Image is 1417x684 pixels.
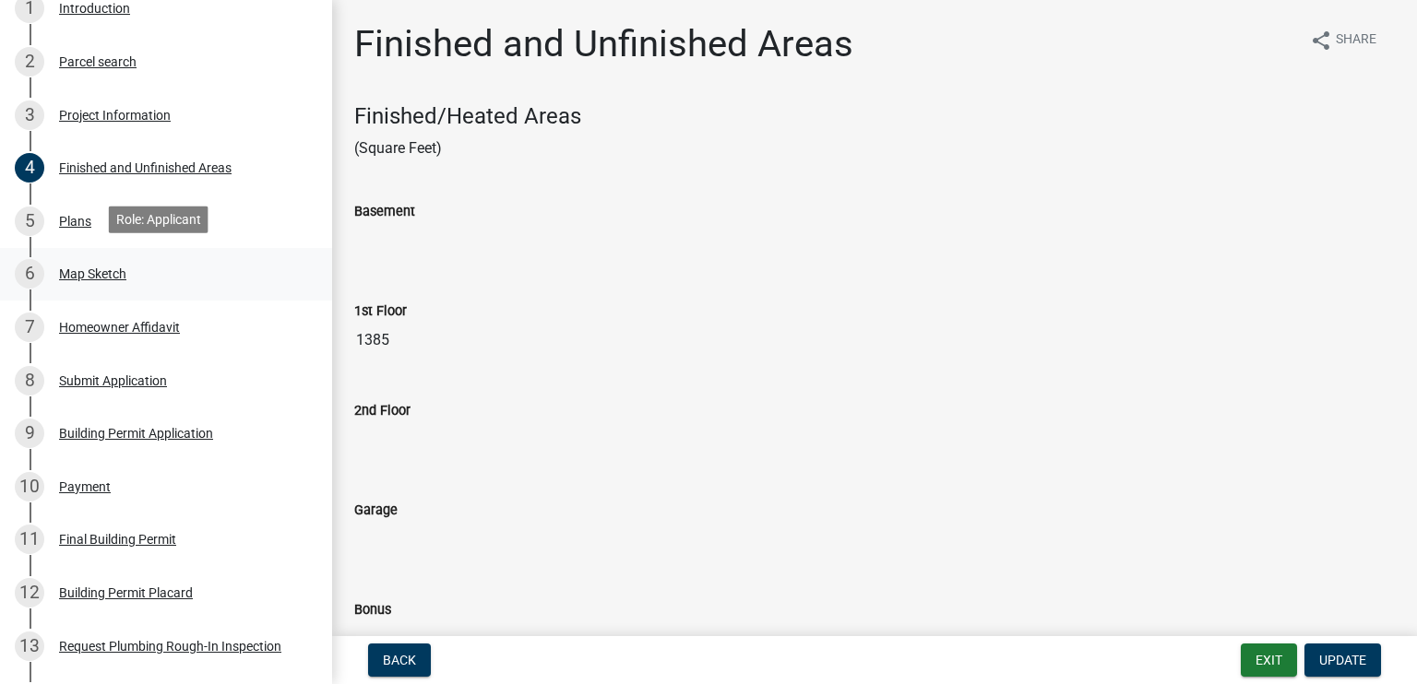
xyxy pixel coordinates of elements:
[59,533,176,546] div: Final Building Permit
[59,109,171,122] div: Project Information
[354,103,1395,130] h4: Finished/Heated Areas
[368,643,431,677] button: Back
[15,578,44,607] div: 12
[354,137,1395,159] p: (Square Feet)
[59,480,111,493] div: Payment
[1319,653,1366,667] span: Update
[15,100,44,130] div: 3
[15,47,44,77] div: 2
[59,267,126,280] div: Map Sketch
[59,2,130,15] div: Introduction
[15,419,44,448] div: 9
[354,405,411,418] label: 2nd Floor
[1304,643,1381,677] button: Update
[59,374,167,387] div: Submit Application
[109,206,208,232] div: Role: Applicant
[1336,29,1376,52] span: Share
[59,640,281,653] div: Request Plumbing Rough-In Inspection
[59,321,180,334] div: Homeowner Affidavit
[15,631,44,661] div: 13
[59,161,232,174] div: Finished and Unfinished Areas
[354,305,407,318] label: 1st Floor
[59,55,137,68] div: Parcel search
[15,366,44,395] div: 8
[1241,643,1297,677] button: Exit
[354,604,391,617] label: Bonus
[354,22,853,66] h1: Finished and Unfinished Areas
[354,504,398,517] label: Garage
[15,472,44,501] div: 10
[59,586,193,599] div: Building Permit Placard
[15,313,44,342] div: 7
[1295,22,1391,58] button: shareShare
[354,206,415,218] label: Basement
[59,215,91,228] div: Plans
[15,525,44,554] div: 11
[1310,29,1332,52] i: share
[15,259,44,289] div: 6
[15,206,44,236] div: 5
[15,153,44,183] div: 4
[59,427,213,440] div: Building Permit Application
[383,653,416,667] span: Back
